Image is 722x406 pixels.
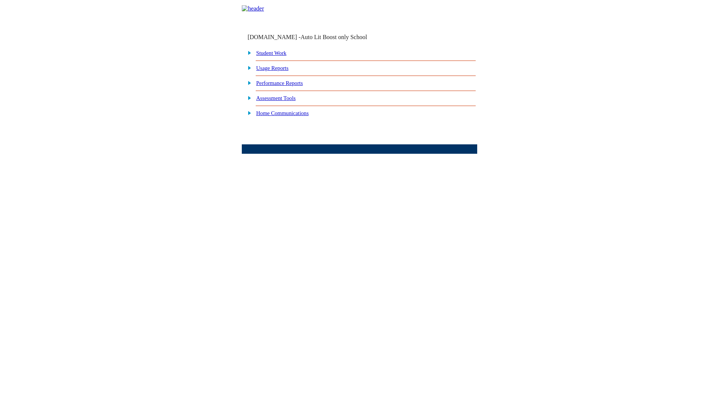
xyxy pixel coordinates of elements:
[244,49,252,56] img: plus.gif
[300,34,367,40] nobr: Auto Lit Boost only School
[256,50,286,56] a: Student Work
[256,80,303,86] a: Performance Reports
[256,95,296,101] a: Assessment Tools
[244,94,252,101] img: plus.gif
[244,79,252,86] img: plus.gif
[242,5,264,12] img: header
[247,34,386,41] td: [DOMAIN_NAME] -
[256,110,309,116] a: Home Communications
[244,64,252,71] img: plus.gif
[256,65,288,71] a: Usage Reports
[244,109,252,116] img: plus.gif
